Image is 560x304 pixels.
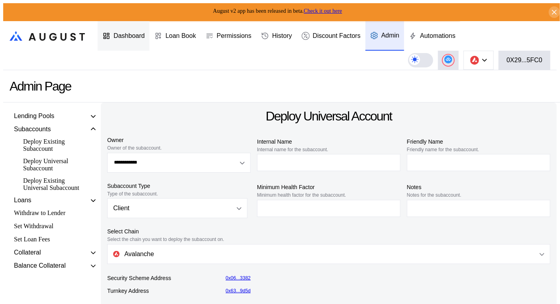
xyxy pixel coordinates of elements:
div: Admin [381,32,399,39]
a: 0x06...3382 [226,275,251,281]
div: Collateral [14,249,41,256]
div: Internal Name [257,138,401,145]
a: Automations [404,21,460,51]
div: Discount Factors [313,32,361,39]
div: Client [113,205,228,212]
div: Owner of the subaccount. [107,145,251,151]
div: Friendly name for the subaccount. [407,147,550,152]
button: Open menu [107,244,550,264]
button: Open menu [107,153,251,173]
div: Subaccount Type [107,182,251,190]
div: Automations [420,32,456,39]
div: Friendly Name [407,138,550,145]
div: Withdraw to Lender [11,207,98,219]
div: Permissions [217,32,252,39]
div: Lending Pools [14,113,54,120]
a: 0x63...9d5d [226,288,251,294]
div: Owner [107,136,251,144]
div: Dashboard [114,32,145,39]
div: Deploy Universal Account [266,109,392,124]
a: Admin [365,21,404,51]
button: 0X29...5FC0 [499,51,550,70]
div: Minimum health factor for the subaccount. [257,192,401,198]
div: Admin Page [10,79,71,94]
div: Balance Collateral [14,262,66,269]
div: Turnkey Address [107,287,149,294]
div: Subaccounts [14,126,51,133]
a: Check it out here [304,8,342,14]
div: Security Scheme Address [107,274,171,282]
img: chain logo [470,56,479,65]
div: Deploy Universal Subaccount [19,156,90,173]
div: Set Loan Fees [11,234,98,245]
span: August v2 app has been released in beta. [213,8,342,14]
div: 0X29...5FC0 [507,57,542,64]
a: History [256,21,297,51]
div: Internal name for the subaccount. [257,147,401,152]
div: Loans [14,197,31,204]
img: chain-logo [113,251,120,257]
div: History [272,32,292,39]
div: Avalanche [113,251,497,258]
div: Select the chain you want to deploy the subaccount on. [107,237,550,242]
div: Type of the subaccount. [107,191,251,197]
div: Set Withdrawal [11,221,98,232]
a: Dashboard [98,21,149,51]
div: Deploy Existing Subaccount [19,137,90,154]
a: Discount Factors [297,21,365,51]
button: chain logo [464,51,494,70]
div: Loan Book [165,32,196,39]
div: Minimum Health Factor [257,184,401,191]
div: Notes for the subaccount. [407,192,550,198]
div: Select Chain [107,228,550,235]
div: Notes [407,184,550,191]
a: Loan Book [149,21,201,51]
div: Deploy Existing Universal Subaccount [19,176,90,193]
a: Permissions [201,21,256,51]
button: Open menu [107,198,248,218]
